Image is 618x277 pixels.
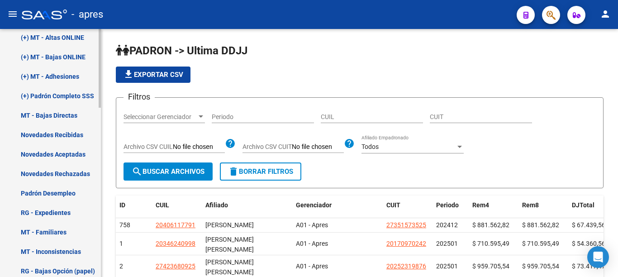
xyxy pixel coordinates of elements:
span: Todos [361,143,379,150]
span: 20170970242 [386,240,426,247]
span: Buscar Archivos [132,167,204,176]
button: Exportar CSV [116,67,190,83]
button: Buscar Archivos [124,162,213,181]
span: 20252319876 [386,263,426,270]
div: $ 881.562,82 [522,220,565,230]
datatable-header-cell: CUIT [383,196,433,215]
datatable-header-cell: Afiliado [202,196,292,215]
datatable-header-cell: ID [116,196,152,215]
div: $ 73.417,47 [572,261,614,272]
input: Archivo CSV CUIL [173,143,225,151]
div: $ 959.705,54 [472,261,515,272]
mat-icon: help [344,138,355,149]
datatable-header-cell: DJTotal [568,196,618,215]
datatable-header-cell: Periodo [433,196,469,215]
span: 20346240998 [156,240,195,247]
span: [PERSON_NAME] [PERSON_NAME] [205,236,254,253]
button: Borrar Filtros [220,162,301,181]
span: ID [119,201,125,209]
div: Open Intercom Messenger [587,246,609,268]
span: A01 - Apres [296,263,328,270]
datatable-header-cell: CUIL [152,196,202,215]
div: $ 67.439,56 [572,220,614,230]
span: [PERSON_NAME] [PERSON_NAME] [205,258,254,276]
span: 27423680925 [156,263,195,270]
span: 758 [119,221,130,229]
span: 202412 [436,221,458,229]
span: CUIT [386,201,400,209]
span: Archivo CSV CUIL [124,143,173,150]
span: Archivo CSV CUIT [242,143,292,150]
span: DJTotal [572,201,594,209]
span: CUIL [156,201,169,209]
div: $ 710.595,49 [522,239,565,249]
span: Rem4 [472,201,489,209]
span: Seleccionar Gerenciador [124,113,197,121]
div: $ 881.562,82 [472,220,515,230]
span: 202501 [436,263,458,270]
span: 202501 [436,240,458,247]
span: PADRON -> Ultima DDJJ [116,44,247,57]
mat-icon: person [600,9,611,19]
span: 27351573525 [386,221,426,229]
mat-icon: search [132,166,143,177]
span: Rem8 [522,201,539,209]
span: A01 - Apres [296,221,328,229]
div: $ 959.705,54 [522,261,565,272]
div: $ 54.360,56 [572,239,614,249]
span: Periodo [436,201,459,209]
span: Borrar Filtros [228,167,293,176]
span: - apres [71,5,103,24]
mat-icon: help [225,138,236,149]
span: Gerenciador [296,201,332,209]
span: 20406117791 [156,221,195,229]
h3: Filtros [124,91,155,103]
span: 2 [119,263,123,270]
span: Exportar CSV [123,71,183,79]
span: 1 [119,240,123,247]
datatable-header-cell: Rem4 [469,196,518,215]
mat-icon: file_download [123,69,134,80]
span: [PERSON_NAME] [205,221,254,229]
datatable-header-cell: Gerenciador [292,196,383,215]
mat-icon: menu [7,9,18,19]
span: A01 - Apres [296,240,328,247]
datatable-header-cell: Rem8 [518,196,568,215]
span: Afiliado [205,201,228,209]
div: $ 710.595,49 [472,239,515,249]
input: Archivo CSV CUIT [292,143,344,151]
mat-icon: delete [228,166,239,177]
